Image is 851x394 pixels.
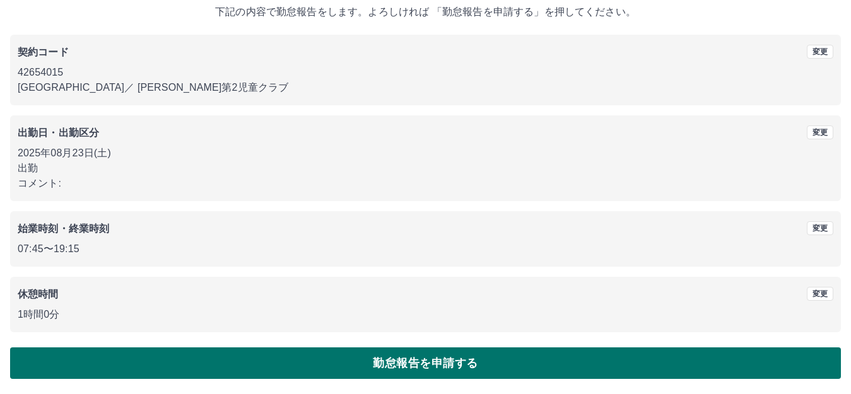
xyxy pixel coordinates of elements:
button: 変更 [807,45,833,59]
b: 休憩時間 [18,289,59,299]
p: [GEOGRAPHIC_DATA] ／ [PERSON_NAME]第2児童クラブ [18,80,833,95]
p: 07:45 〜 19:15 [18,241,833,257]
b: 出勤日・出勤区分 [18,127,99,138]
p: 出勤 [18,161,833,176]
b: 始業時刻・終業時刻 [18,223,109,234]
p: 下記の内容で勤怠報告をします。よろしければ 「勤怠報告を申請する」を押してください。 [10,4,841,20]
button: 勤怠報告を申請する [10,347,841,379]
p: コメント: [18,176,833,191]
p: 2025年08月23日(土) [18,146,833,161]
p: 42654015 [18,65,833,80]
b: 契約コード [18,47,69,57]
button: 変更 [807,221,833,235]
p: 1時間0分 [18,307,833,322]
button: 変更 [807,125,833,139]
button: 変更 [807,287,833,301]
